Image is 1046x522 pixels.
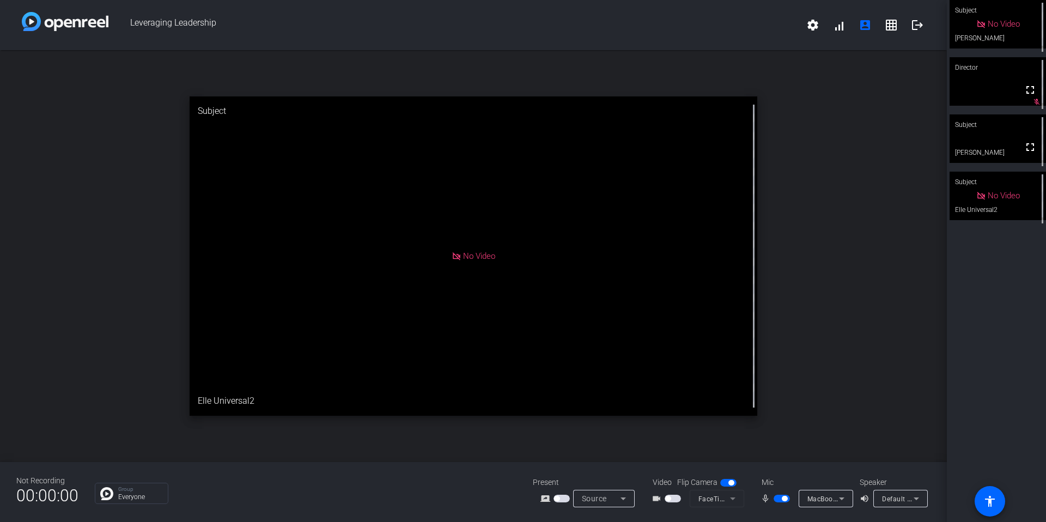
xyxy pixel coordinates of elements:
div: Mic [751,477,860,488]
div: Speaker [860,477,925,488]
mat-icon: screen_share_outline [540,492,554,505]
div: Subject [950,114,1046,135]
mat-icon: fullscreen [1024,83,1037,96]
p: Everyone [118,494,162,500]
mat-icon: logout [911,19,924,32]
mat-icon: fullscreen [1024,141,1037,154]
div: Present [533,477,642,488]
span: 00:00:00 [16,482,78,509]
p: Group [118,487,162,492]
span: MacBook Air Microphone (Built-in) [807,494,916,503]
mat-icon: videocam_outline [652,492,665,505]
mat-icon: accessibility [983,495,996,508]
span: No Video [988,191,1020,201]
mat-icon: grid_on [885,19,898,32]
div: Subject [950,172,1046,192]
span: Leveraging Leadership [108,12,800,38]
span: Default - LG UltraFine Display Audio (043e:9a64) [882,494,1037,503]
span: No Video [463,251,495,261]
span: Flip Camera [677,477,717,488]
div: Director [950,57,1046,78]
img: white-gradient.svg [22,12,108,31]
img: Chat Icon [100,487,113,500]
div: Not Recording [16,475,78,487]
mat-icon: volume_up [860,492,873,505]
mat-icon: mic_none [761,492,774,505]
mat-icon: settings [806,19,819,32]
span: No Video [988,19,1020,29]
span: Source [582,494,607,503]
mat-icon: account_box [859,19,872,32]
span: Video [653,477,672,488]
button: signal_cellular_alt [826,12,852,38]
div: Subject [190,96,758,126]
